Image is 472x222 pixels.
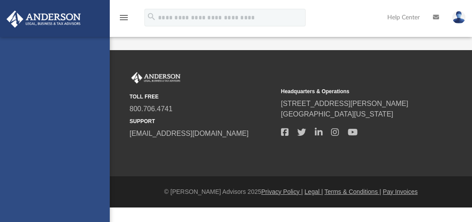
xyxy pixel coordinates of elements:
small: SUPPORT [130,117,275,125]
a: 800.706.4741 [130,105,173,113]
i: search [147,12,156,22]
small: TOLL FREE [130,93,275,101]
a: Terms & Conditions | [324,188,381,195]
a: menu [119,17,129,23]
small: Headquarters & Operations [281,87,426,95]
div: © [PERSON_NAME] Advisors 2025 [110,187,472,197]
a: Legal | [305,188,323,195]
i: menu [119,12,129,23]
img: User Pic [452,11,465,24]
a: Pay Invoices [383,188,418,195]
a: [EMAIL_ADDRESS][DOMAIN_NAME] [130,130,249,137]
a: [STREET_ADDRESS][PERSON_NAME] [281,100,408,107]
a: [GEOGRAPHIC_DATA][US_STATE] [281,110,393,118]
img: Anderson Advisors Platinum Portal [130,72,182,84]
a: Privacy Policy | [261,188,303,195]
img: Anderson Advisors Platinum Portal [4,11,83,28]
